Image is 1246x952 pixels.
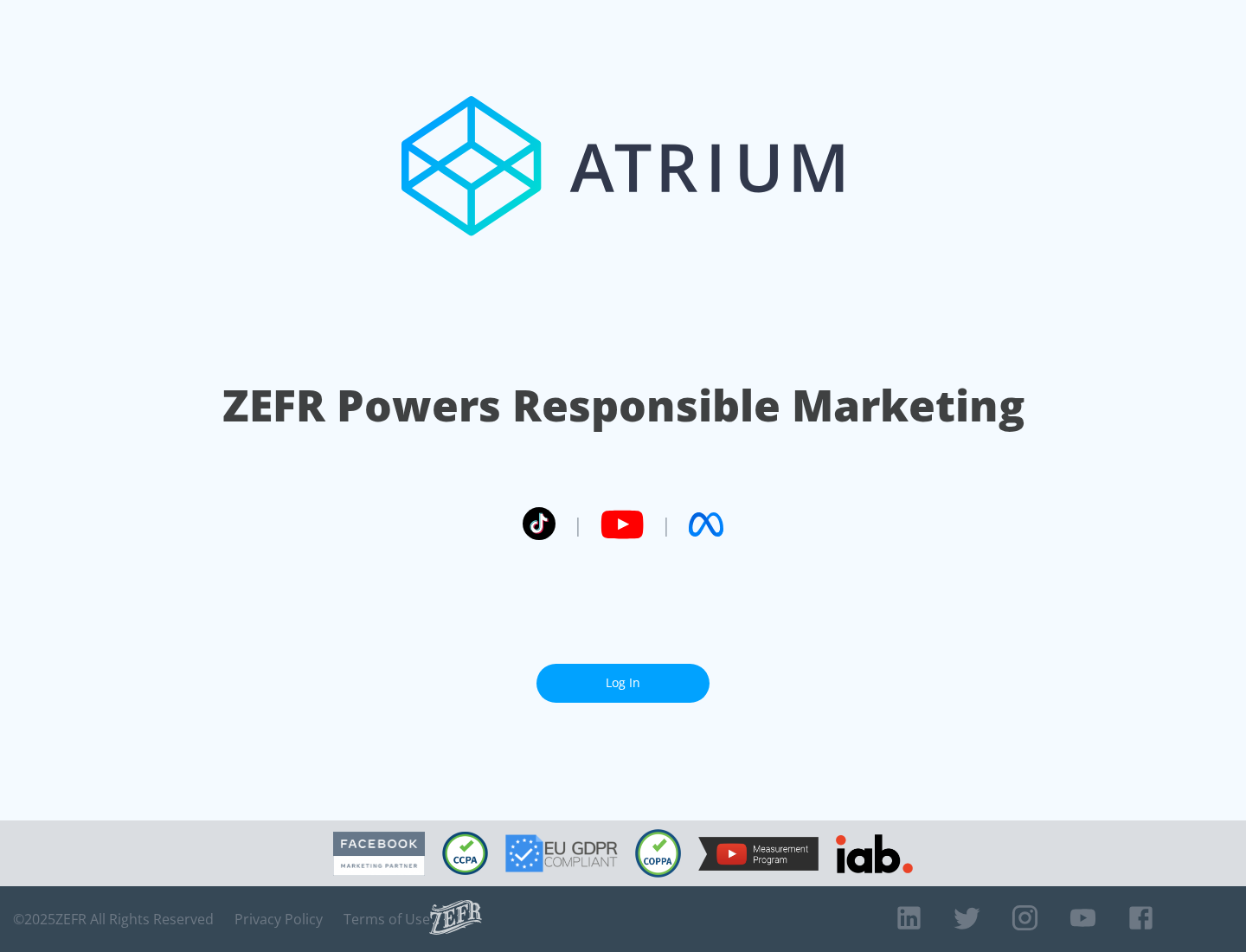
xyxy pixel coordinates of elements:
span: | [661,511,671,537]
h1: ZEFR Powers Responsible Marketing [222,376,1024,435]
a: Terms of Use [344,910,430,928]
a: Privacy Policy [234,910,323,928]
img: IAB [836,834,913,873]
span: © 2025 ZEFR All Rights Reserved [13,910,214,928]
a: Log In [536,664,710,703]
span: | [573,511,583,537]
img: COPPA Compliant [635,829,681,878]
img: Facebook Marketing Partner [333,832,425,876]
img: CCPA Compliant [442,832,488,875]
img: GDPR Compliant [505,834,618,872]
img: YouTube Measurement Program [698,837,819,871]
